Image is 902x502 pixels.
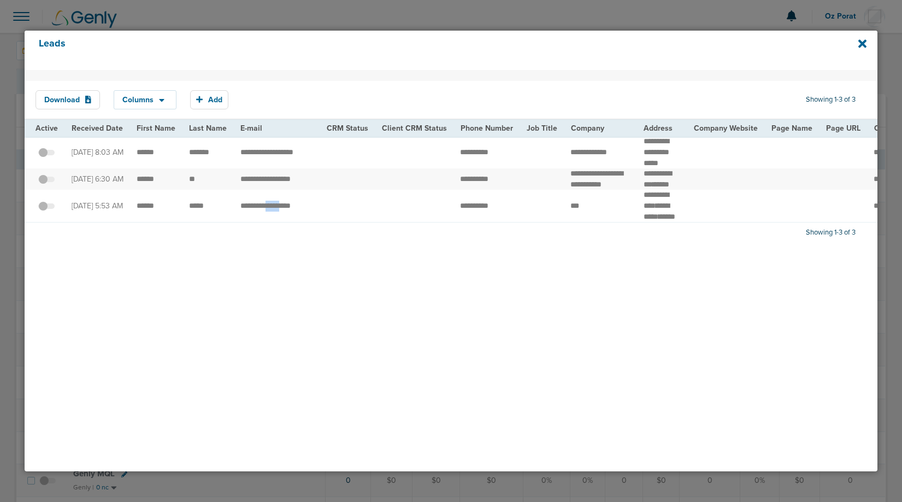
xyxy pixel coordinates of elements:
[39,38,783,63] h4: Leads
[375,120,453,137] th: Client CRM Status
[806,95,856,104] span: Showing 1-3 of 3
[190,90,228,109] button: Add
[461,124,513,133] span: Phone Number
[36,90,100,109] button: Download
[637,120,687,137] th: Address
[189,124,227,133] span: Last Name
[208,95,222,104] span: Add
[240,124,262,133] span: E-mail
[764,120,819,137] th: Page Name
[327,124,368,133] span: CRM Status
[520,120,564,137] th: Job Title
[65,168,130,190] td: [DATE] 6:30 AM
[65,136,130,168] td: [DATE] 8:03 AM
[65,190,130,222] td: [DATE] 5:53 AM
[806,228,856,237] span: Showing 1-3 of 3
[122,96,154,104] span: Columns
[687,120,764,137] th: Company Website
[72,124,123,133] span: Received Date
[137,124,175,133] span: First Name
[36,124,58,133] span: Active
[826,124,860,133] span: Page URL
[564,120,636,137] th: Company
